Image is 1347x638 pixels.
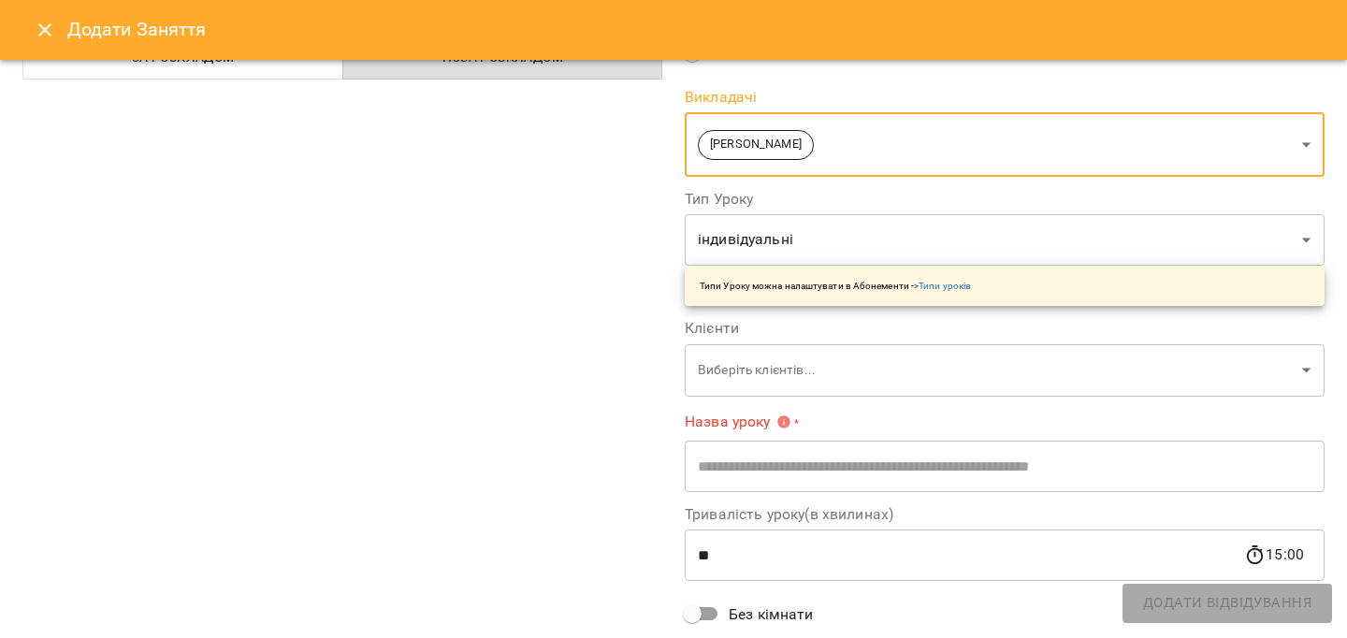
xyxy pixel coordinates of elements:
p: Типи Уроку можна налаштувати в Абонементи -> [700,279,971,293]
div: індивідуальні [685,214,1325,267]
h6: Додати Заняття [67,15,1325,44]
span: Назва уроку [685,414,791,429]
div: Виберіть клієнтів... [685,343,1325,397]
button: Close [22,7,67,52]
span: [PERSON_NAME] [699,136,813,153]
span: Без кімнати [729,603,814,626]
a: Типи уроків [919,281,971,291]
label: Тривалість уроку(в хвилинах) [685,507,1325,522]
div: [PERSON_NAME] [685,112,1325,177]
label: Викладачі [685,90,1325,105]
label: Клієнти [685,321,1325,336]
p: Виберіть клієнтів... [698,361,1295,380]
svg: Вкажіть назву уроку або виберіть клієнтів [776,414,791,429]
label: Тип Уроку [685,192,1325,207]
